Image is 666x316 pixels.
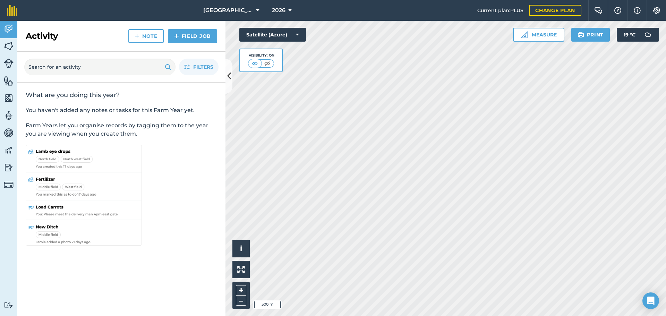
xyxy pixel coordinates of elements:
[4,24,14,34] img: svg+xml;base64,PD94bWwgdmVyc2lvbj0iMS4wIiBlbmNvZGluZz0idXRmLTgiPz4KPCEtLSBHZW5lcmF0b3I6IEFkb2JlIE...
[4,59,14,68] img: svg+xml;base64,PD94bWwgdmVyc2lvbj0iMS4wIiBlbmNvZGluZz0idXRmLTgiPz4KPCEtLSBHZW5lcmF0b3I6IEFkb2JlIE...
[578,31,584,39] img: svg+xml;base64,PHN2ZyB4bWxucz0iaHR0cDovL3d3dy53My5vcmcvMjAwMC9zdmciIHdpZHRoPSIxOSIgaGVpZ2h0PSIyNC...
[237,266,245,273] img: Four arrows, one pointing top left, one top right, one bottom right and the last bottom left
[513,28,564,42] button: Measure
[26,31,58,42] h2: Activity
[521,31,528,38] img: Ruler icon
[168,29,217,43] a: Field Job
[26,106,217,114] p: You haven't added any notes or tasks for this Farm Year yet.
[594,7,603,14] img: Two speech bubbles overlapping with the left bubble in the forefront
[203,6,253,15] span: [GEOGRAPHIC_DATA]
[634,6,641,15] img: svg+xml;base64,PHN2ZyB4bWxucz0iaHR0cDovL3d3dy53My5vcmcvMjAwMC9zdmciIHdpZHRoPSIxNyIgaGVpZ2h0PSIxNy...
[272,6,285,15] span: 2026
[236,285,246,296] button: +
[571,28,610,42] button: Print
[652,7,661,14] img: A cog icon
[250,60,259,67] img: svg+xml;base64,PHN2ZyB4bWxucz0iaHR0cDovL3d3dy53My5vcmcvMjAwMC9zdmciIHdpZHRoPSI1MCIgaGVpZ2h0PSI0MC...
[477,7,523,14] span: Current plan : PLUS
[263,60,272,67] img: svg+xml;base64,PHN2ZyB4bWxucz0iaHR0cDovL3d3dy53My5vcmcvMjAwMC9zdmciIHdpZHRoPSI1MCIgaGVpZ2h0PSI0MC...
[248,53,274,58] div: Visibility: On
[642,292,659,309] div: Open Intercom Messenger
[4,76,14,86] img: svg+xml;base64,PHN2ZyB4bWxucz0iaHR0cDovL3d3dy53My5vcmcvMjAwMC9zdmciIHdpZHRoPSI1NiIgaGVpZ2h0PSI2MC...
[26,121,217,138] p: Farm Years let you organise records by tagging them to the year you are viewing when you create t...
[641,28,655,42] img: svg+xml;base64,PD94bWwgdmVyc2lvbj0iMS4wIiBlbmNvZGluZz0idXRmLTgiPz4KPCEtLSBHZW5lcmF0b3I6IEFkb2JlIE...
[232,240,250,257] button: i
[624,28,635,42] span: 19 ° C
[614,7,622,14] img: A question mark icon
[4,180,14,190] img: svg+xml;base64,PD94bWwgdmVyc2lvbj0iMS4wIiBlbmNvZGluZz0idXRmLTgiPz4KPCEtLSBHZW5lcmF0b3I6IEFkb2JlIE...
[4,302,14,308] img: svg+xml;base64,PD94bWwgdmVyc2lvbj0iMS4wIiBlbmNvZGluZz0idXRmLTgiPz4KPCEtLSBHZW5lcmF0b3I6IEFkb2JlIE...
[4,145,14,155] img: svg+xml;base64,PD94bWwgdmVyc2lvbj0iMS4wIiBlbmNvZGluZz0idXRmLTgiPz4KPCEtLSBHZW5lcmF0b3I6IEFkb2JlIE...
[26,91,217,99] h2: What are you doing this year?
[24,59,176,75] input: Search for an activity
[239,28,306,42] button: Satellite (Azure)
[4,128,14,138] img: svg+xml;base64,PD94bWwgdmVyc2lvbj0iMS4wIiBlbmNvZGluZz0idXRmLTgiPz4KPCEtLSBHZW5lcmF0b3I6IEFkb2JlIE...
[135,32,139,40] img: svg+xml;base64,PHN2ZyB4bWxucz0iaHR0cDovL3d3dy53My5vcmcvMjAwMC9zdmciIHdpZHRoPSIxNCIgaGVpZ2h0PSIyNC...
[240,244,242,253] span: i
[529,5,581,16] a: Change plan
[236,296,246,306] button: –
[7,5,17,16] img: fieldmargin Logo
[4,110,14,121] img: svg+xml;base64,PD94bWwgdmVyc2lvbj0iMS4wIiBlbmNvZGluZz0idXRmLTgiPz4KPCEtLSBHZW5lcmF0b3I6IEFkb2JlIE...
[165,63,171,71] img: svg+xml;base64,PHN2ZyB4bWxucz0iaHR0cDovL3d3dy53My5vcmcvMjAwMC9zdmciIHdpZHRoPSIxOSIgaGVpZ2h0PSIyNC...
[4,93,14,103] img: svg+xml;base64,PHN2ZyB4bWxucz0iaHR0cDovL3d3dy53My5vcmcvMjAwMC9zdmciIHdpZHRoPSI1NiIgaGVpZ2h0PSI2MC...
[179,59,219,75] button: Filters
[4,162,14,173] img: svg+xml;base64,PD94bWwgdmVyc2lvbj0iMS4wIiBlbmNvZGluZz0idXRmLTgiPz4KPCEtLSBHZW5lcmF0b3I6IEFkb2JlIE...
[128,29,164,43] a: Note
[193,63,213,71] span: Filters
[174,32,179,40] img: svg+xml;base64,PHN2ZyB4bWxucz0iaHR0cDovL3d3dy53My5vcmcvMjAwMC9zdmciIHdpZHRoPSIxNCIgaGVpZ2h0PSIyNC...
[617,28,659,42] button: 19 °C
[4,41,14,51] img: svg+xml;base64,PHN2ZyB4bWxucz0iaHR0cDovL3d3dy53My5vcmcvMjAwMC9zdmciIHdpZHRoPSI1NiIgaGVpZ2h0PSI2MC...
